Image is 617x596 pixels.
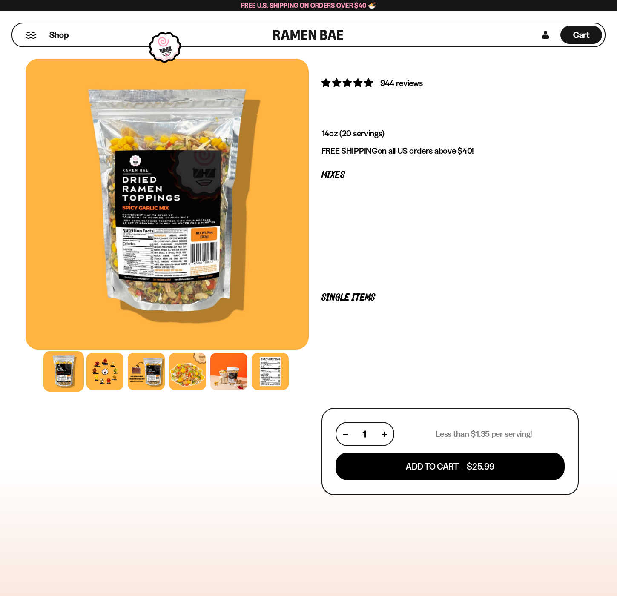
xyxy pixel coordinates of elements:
p: Mixes [321,171,579,179]
span: Free U.S. Shipping on Orders over $40 🍜 [241,1,376,9]
span: 1 [363,429,366,439]
p: Single Items [321,294,579,302]
span: 4.75 stars [321,77,375,88]
p: Less than $1.35 per serving! [436,429,532,439]
div: Cart [560,23,602,46]
strong: FREE SHIPPING [321,146,378,156]
button: Mobile Menu Trigger [25,32,37,39]
span: Cart [573,30,590,40]
span: 944 reviews [380,78,423,88]
button: Add To Cart - $25.99 [336,453,565,480]
a: Shop [49,26,69,44]
span: Shop [49,29,69,41]
p: on all US orders above $40! [321,146,579,156]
